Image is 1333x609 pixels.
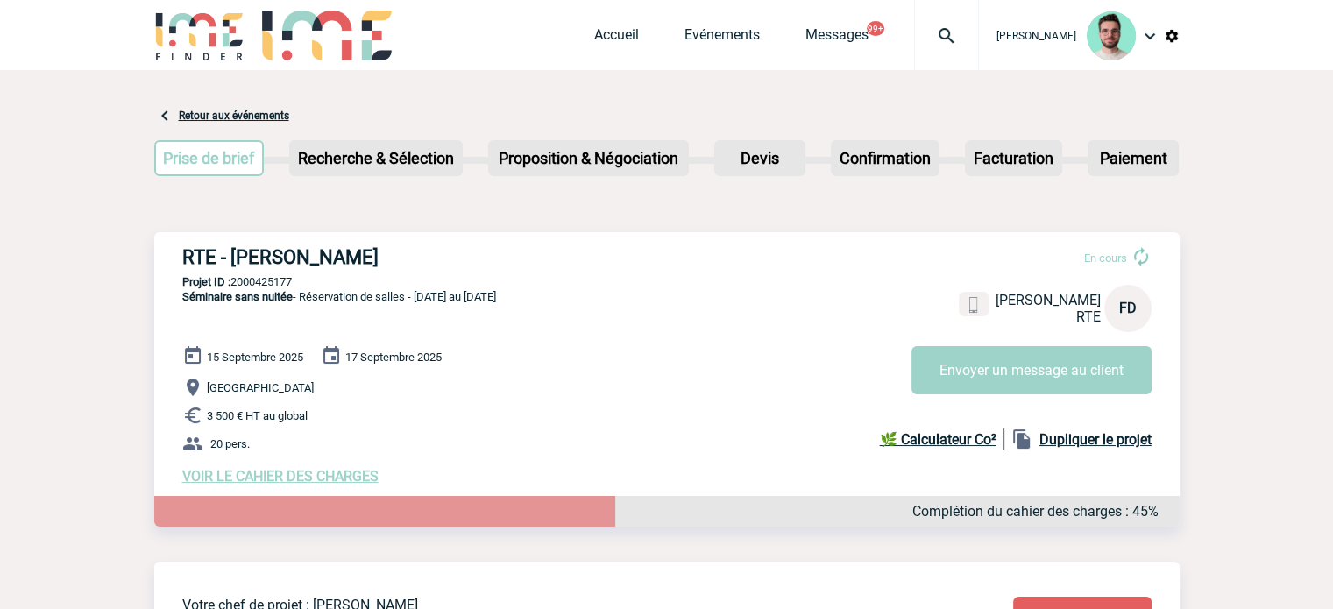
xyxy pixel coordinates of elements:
a: Accueil [594,26,639,51]
span: Séminaire sans nuitée [182,290,293,303]
span: [GEOGRAPHIC_DATA] [207,381,314,394]
p: Paiement [1089,142,1177,174]
button: Envoyer un message au client [911,346,1152,394]
p: Confirmation [833,142,938,174]
p: 2000425177 [154,275,1180,288]
b: Dupliquer le projet [1039,431,1152,448]
a: VOIR LE CAHIER DES CHARGES [182,468,379,485]
p: Devis [716,142,804,174]
span: [PERSON_NAME] [996,292,1101,308]
p: Proposition & Négociation [490,142,687,174]
b: 🌿 Calculateur Co² [880,431,996,448]
span: 17 Septembre 2025 [345,351,442,364]
a: Messages [805,26,869,51]
span: [PERSON_NAME] [996,30,1076,42]
button: 99+ [867,21,884,36]
a: Evénements [684,26,760,51]
b: Projet ID : [182,275,230,288]
img: file_copy-black-24dp.png [1011,428,1032,450]
span: FD [1119,300,1137,316]
span: 3 500 € HT au global [207,409,308,422]
span: 20 pers. [210,437,250,450]
span: - Réservation de salles - [DATE] au [DATE] [182,290,496,303]
img: IME-Finder [154,11,245,60]
h3: RTE - [PERSON_NAME] [182,246,708,268]
img: portable.png [966,297,982,313]
p: Facturation [967,142,1060,174]
span: 15 Septembre 2025 [207,351,303,364]
img: 121547-2.png [1087,11,1136,60]
span: RTE [1076,308,1101,325]
p: Prise de brief [156,142,263,174]
span: En cours [1084,251,1127,265]
p: Recherche & Sélection [291,142,461,174]
a: 🌿 Calculateur Co² [880,428,1004,450]
a: Retour aux événements [179,110,289,122]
